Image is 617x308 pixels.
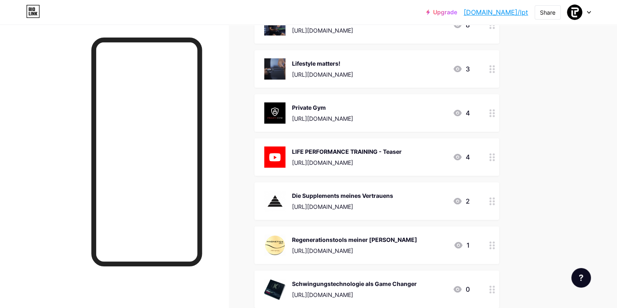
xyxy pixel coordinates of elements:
[453,64,470,74] div: 3
[292,202,393,211] div: [URL][DOMAIN_NAME]
[264,102,285,124] img: Private Gym
[264,235,285,256] img: Regenerationstools meiner Wahl
[540,8,555,17] div: Share
[292,26,353,35] div: [URL][DOMAIN_NAME]
[453,108,470,118] div: 4
[264,58,285,80] img: Lifestyle matters!
[292,147,402,156] div: LIFE PERFORMANCE TRAINING - Teaser
[292,59,353,68] div: Lifestyle matters!
[453,20,470,30] div: 8
[453,152,470,162] div: 4
[264,279,285,300] img: Schwingungstechnologie als Game Changer
[292,70,353,79] div: [URL][DOMAIN_NAME]
[292,114,353,123] div: [URL][DOMAIN_NAME]
[292,191,393,200] div: Die Supplements meines Vertrauens
[264,14,285,35] img: Erstgespräch buchen
[453,284,470,294] div: 0
[292,279,417,288] div: Schwingungstechnologie als Game Changer
[292,103,353,112] div: Private Gym
[426,9,457,16] a: Upgrade
[464,7,528,17] a: [DOMAIN_NAME]/lpt
[292,235,417,244] div: Regenerationstools meiner [PERSON_NAME]
[292,246,417,255] div: [URL][DOMAIN_NAME]
[264,191,285,212] img: Die Supplements meines Vertrauens
[453,196,470,206] div: 2
[292,158,402,167] div: [URL][DOMAIN_NAME]
[453,240,470,250] div: 1
[292,290,417,299] div: [URL][DOMAIN_NAME]
[264,146,285,168] img: LIFE PERFORMANCE TRAINING - Teaser
[567,4,582,20] img: lpt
